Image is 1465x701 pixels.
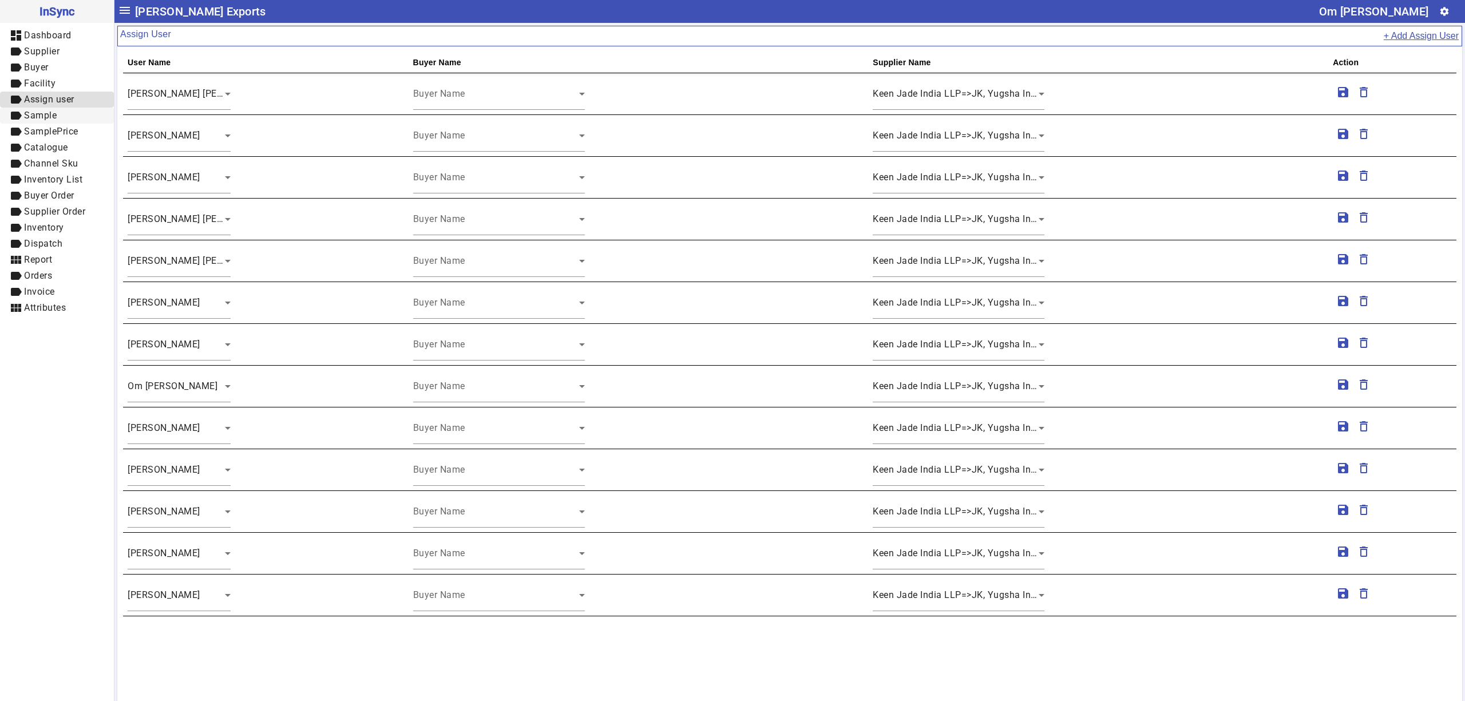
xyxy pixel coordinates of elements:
[128,213,275,224] span: [PERSON_NAME] [PERSON_NAME]
[1357,127,1371,141] mat-icon: delete_outline
[128,422,200,433] span: [PERSON_NAME]
[413,548,465,559] span: Buyer Name
[413,339,465,350] span: Buyer Name
[24,142,68,153] span: Catalogue
[24,94,74,105] span: Assign user
[1336,419,1350,433] mat-icon: save_outline
[1336,461,1350,475] mat-icon: save_outline
[128,464,200,475] span: [PERSON_NAME]
[9,109,23,122] mat-icon: label
[24,174,82,185] span: Inventory List
[1357,461,1371,475] mat-icon: delete_outline
[413,297,465,308] span: Buyer Name
[24,206,85,217] span: Supplier Order
[128,589,200,600] span: [PERSON_NAME]
[24,286,55,297] span: Invoice
[9,45,23,58] mat-icon: label
[9,285,23,299] mat-icon: label
[1336,211,1350,224] mat-icon: save_outline
[128,297,200,308] span: [PERSON_NAME]
[24,126,78,137] span: SamplePrice
[413,213,465,224] span: Buyer Name
[1357,169,1371,183] mat-icon: delete_outline
[413,464,465,475] span: Buyer Name
[9,301,23,315] mat-icon: view_module
[24,110,57,121] span: Sample
[9,205,23,219] mat-icon: label
[24,190,74,201] span: Buyer Order
[1357,336,1371,350] mat-icon: delete_outline
[128,339,200,350] span: [PERSON_NAME]
[1336,587,1350,600] mat-icon: save_outline
[9,29,23,42] mat-icon: dashboard
[24,158,78,169] span: Channel Sku
[24,222,64,233] span: Inventory
[1357,419,1371,433] mat-icon: delete_outline
[413,506,465,517] span: Buyer Name
[135,2,266,21] span: [PERSON_NAME] Exports
[123,52,409,73] th: User Name
[9,157,23,171] mat-icon: label
[1336,503,1350,517] mat-icon: save_outline
[24,238,62,249] span: Dispatch
[1357,85,1371,99] mat-icon: delete_outline
[409,52,869,73] th: Buyer Name
[128,172,200,183] span: [PERSON_NAME]
[1357,503,1371,517] mat-icon: delete_outline
[1439,6,1450,17] mat-icon: settings
[1336,336,1350,350] mat-icon: save_outline
[1328,52,1456,73] th: Action
[24,62,49,73] span: Buyer
[24,254,52,265] span: Report
[1357,252,1371,266] mat-icon: delete_outline
[1357,211,1371,224] mat-icon: delete_outline
[1336,85,1350,99] mat-icon: save_outline
[9,77,23,90] mat-icon: label
[9,237,23,251] mat-icon: label
[9,173,23,187] mat-icon: label
[117,26,1462,46] mat-card-header: Assign User
[413,589,465,600] span: Buyer Name
[128,88,275,99] span: [PERSON_NAME] [PERSON_NAME]
[1319,2,1428,21] div: Om [PERSON_NAME]
[1336,378,1350,391] mat-icon: save_outline
[9,2,105,21] span: InSync
[128,506,200,517] span: [PERSON_NAME]
[24,302,66,313] span: Attributes
[9,253,23,267] mat-icon: view_module
[1336,127,1350,141] mat-icon: save_outline
[24,46,60,57] span: Supplier
[1357,587,1371,600] mat-icon: delete_outline
[1357,294,1371,308] mat-icon: delete_outline
[9,221,23,235] mat-icon: label
[1336,294,1350,308] mat-icon: save_outline
[1357,545,1371,559] mat-icon: delete_outline
[128,255,275,266] span: [PERSON_NAME] [PERSON_NAME]
[868,52,1328,73] th: Supplier Name
[413,422,465,433] span: Buyer Name
[1383,29,1459,43] button: + Add Assign User
[413,172,465,183] span: Buyer Name
[9,189,23,203] mat-icon: label
[128,548,200,559] span: [PERSON_NAME]
[1336,545,1350,559] mat-icon: save_outline
[9,93,23,106] mat-icon: label
[413,381,465,391] span: Buyer Name
[24,78,56,89] span: Facility
[413,130,465,141] span: Buyer Name
[413,88,465,99] span: Buyer Name
[1357,378,1371,391] mat-icon: delete_outline
[9,61,23,74] mat-icon: label
[128,130,200,141] span: [PERSON_NAME]
[413,255,465,266] span: Buyer Name
[24,30,72,41] span: Dashboard
[1336,252,1350,266] mat-icon: save_outline
[9,269,23,283] mat-icon: label
[1336,169,1350,183] mat-icon: save_outline
[118,3,132,17] mat-icon: menu
[24,270,52,281] span: Orders
[128,381,217,391] span: Om [PERSON_NAME]
[9,141,23,155] mat-icon: label
[9,125,23,138] mat-icon: label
